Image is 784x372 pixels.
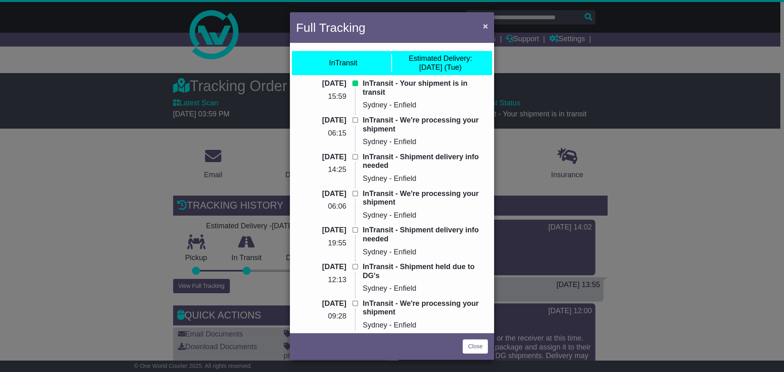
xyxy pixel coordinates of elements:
span: × [483,21,488,31]
p: Sydney - Enfield [363,174,488,183]
p: [DATE] [296,79,346,88]
div: [DATE] (Tue) [409,54,472,72]
p: InTransit - Shipment delivery info needed [363,153,488,170]
p: 06:06 [296,202,346,211]
p: Sydney - Enfield [363,138,488,147]
p: 14:25 [296,165,346,174]
p: 06:15 [296,129,346,138]
p: [DATE] [296,299,346,308]
h4: Full Tracking [296,18,365,37]
p: InTransit - We're processing your shipment [363,116,488,134]
div: InTransit [329,59,357,68]
p: 19:55 [296,239,346,248]
p: Sydney - Enfield [363,284,488,293]
p: 09:28 [296,312,346,321]
p: Sydney - Enfield [363,211,488,220]
p: 12:13 [296,276,346,285]
p: Sydney - Enfield [363,248,488,257]
p: [DATE] [296,263,346,272]
p: InTransit - Your shipment is in transit [363,79,488,97]
p: [DATE] [296,153,346,162]
p: Sydney - Enfield [363,101,488,110]
p: InTransit - Shipment held due to DG's [363,263,488,280]
p: InTransit - We're processing your shipment [363,299,488,317]
p: Sydney - Enfield [363,321,488,330]
p: [DATE] [296,226,346,235]
a: Close [463,339,488,354]
span: Estimated Delivery: [409,54,472,62]
p: 15:59 [296,92,346,101]
p: InTransit - Shipment delivery info needed [363,226,488,243]
button: Close [479,18,492,34]
p: [DATE] [296,116,346,125]
p: [DATE] [296,189,346,198]
p: InTransit - We're processing your shipment [363,189,488,207]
